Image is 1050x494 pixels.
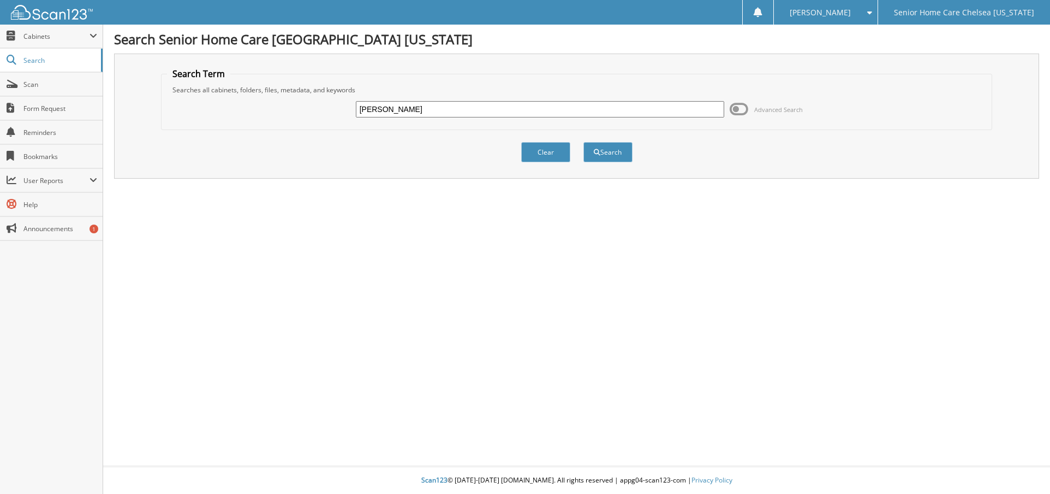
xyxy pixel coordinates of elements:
[421,475,448,485] span: Scan123
[114,30,1039,48] h1: Search Senior Home Care [GEOGRAPHIC_DATA] [US_STATE]
[894,9,1034,16] span: Senior Home Care Chelsea [US_STATE]
[521,142,570,162] button: Clear
[90,225,98,233] div: 1
[23,200,97,209] span: Help
[691,475,732,485] a: Privacy Policy
[995,442,1050,494] iframe: Chat Widget
[167,85,987,95] div: Searches all cabinets, folders, files, metadata, and keywords
[583,142,633,162] button: Search
[23,224,97,233] span: Announcements
[23,176,90,185] span: User Reports
[23,128,97,137] span: Reminders
[103,467,1050,494] div: © [DATE]-[DATE] [DOMAIN_NAME]. All rights reserved | appg04-scan123-com |
[754,105,803,114] span: Advanced Search
[23,32,90,41] span: Cabinets
[23,152,97,161] span: Bookmarks
[23,104,97,113] span: Form Request
[23,80,97,89] span: Scan
[23,56,96,65] span: Search
[167,68,230,80] legend: Search Term
[11,5,93,20] img: scan123-logo-white.svg
[790,9,851,16] span: [PERSON_NAME]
